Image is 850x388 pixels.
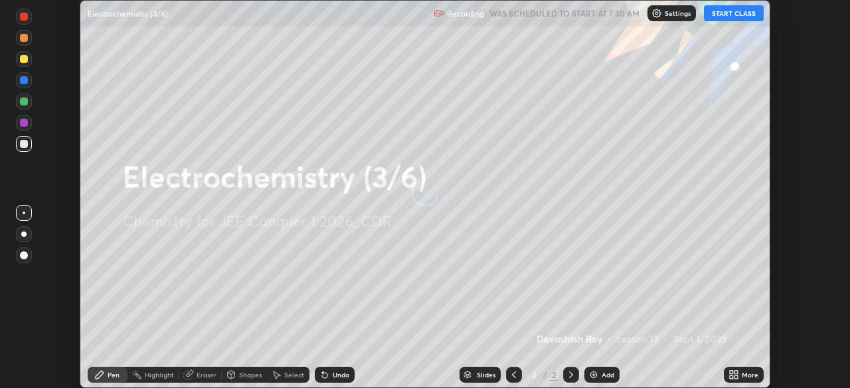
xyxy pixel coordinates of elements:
div: 2 [550,369,558,381]
p: Electrochemistry (3/6) [88,8,168,19]
div: Select [284,371,304,378]
div: More [742,371,758,378]
div: / [543,371,547,379]
img: add-slide-button [588,369,599,380]
div: 2 [527,371,541,379]
div: Eraser [197,371,216,378]
div: Shapes [239,371,262,378]
div: Undo [333,371,349,378]
button: START CLASS [704,5,764,21]
p: Settings [665,10,691,17]
h5: WAS SCHEDULED TO START AT 7:30 AM [489,7,639,19]
div: Slides [477,371,495,378]
div: Pen [108,371,120,378]
img: class-settings-icons [651,8,662,19]
div: Highlight [145,371,174,378]
img: recording.375f2c34.svg [434,8,444,19]
p: Recording [447,9,484,19]
div: Add [602,371,614,378]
